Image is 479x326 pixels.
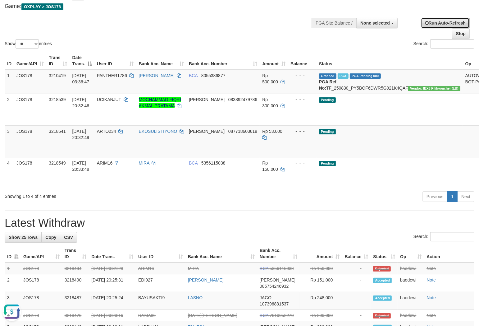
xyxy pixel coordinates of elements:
[89,274,136,292] td: [DATE] 20:25:31
[262,73,278,84] span: Rp 500.000
[350,73,381,79] span: PGA Pending
[338,73,349,79] span: Marked by baohafiz
[89,245,136,263] th: Date Trans.: activate to sort column ascending
[421,18,470,28] a: Run Auto-Refresh
[139,129,177,134] a: EKOSULISTIYONO
[64,235,73,240] span: CSV
[398,274,424,292] td: baodewi
[300,263,342,274] td: Rp 150,000
[188,295,203,300] a: LASNO
[5,125,14,157] td: 3
[312,18,356,28] div: PGA Site Balance /
[260,313,268,318] span: BCA
[427,266,436,271] a: Note
[300,292,342,310] td: Rp 248,000
[136,310,185,321] td: RAMA86
[260,277,295,282] span: [PERSON_NAME]
[290,128,314,134] div: - - -
[188,266,199,271] a: MIRA
[430,39,474,49] input: Search:
[139,73,175,78] a: [PERSON_NAME]
[260,301,289,306] span: Copy 107396831537 to clipboard
[201,73,226,78] span: Copy 8055386877 to clipboard
[300,245,342,263] th: Amount: activate to sort column ascending
[70,52,94,70] th: Date Trans.: activate to sort column descending
[260,52,288,70] th: Amount: activate to sort column ascending
[319,161,336,166] span: Pending
[424,245,474,263] th: Action
[5,263,21,274] td: 1
[447,191,458,202] a: 1
[257,245,300,263] th: Bank Acc. Number: activate to sort column ascending
[228,129,257,134] span: Copy 087718603618 to clipboard
[5,232,42,243] a: Show 25 rows
[398,245,424,263] th: Op: activate to sort column ascending
[89,263,136,274] td: [DATE] 20:31:28
[189,97,225,102] span: [PERSON_NAME]
[72,73,89,84] span: [DATE] 03:36:47
[260,266,268,271] span: BCA
[373,266,390,272] span: Rejected
[342,310,371,321] td: -
[41,232,60,243] a: Copy
[300,274,342,292] td: Rp 151,000
[317,70,463,94] td: TF_250830_PY5BOF6DWR5G921K4QAF
[49,73,66,78] span: 3210419
[72,161,89,172] span: [DATE] 20:33:48
[189,73,198,78] span: BCA
[139,161,149,165] a: MIRA
[5,245,21,263] th: ID: activate to sort column descending
[413,39,474,49] label: Search:
[14,157,46,189] td: JOS178
[21,3,63,10] span: OXPLAY > JOS178
[5,191,195,199] div: Showing 1 to 4 of 4 entries
[342,292,371,310] td: -
[360,21,390,26] span: None selected
[188,277,224,282] a: [PERSON_NAME]
[262,129,282,134] span: Rp 53.000
[290,72,314,79] div: - - -
[21,310,62,321] td: JOS178
[21,245,62,263] th: Game/API: activate to sort column ascending
[5,274,21,292] td: 2
[262,161,278,172] span: Rp 150.000
[373,313,390,319] span: Rejected
[5,94,14,125] td: 2
[5,3,313,10] h4: Game:
[46,52,70,70] th: Trans ID: activate to sort column ascending
[408,86,460,91] span: Vendor URL: https://dashboard.q2checkout.com/secure
[398,310,424,321] td: baodewi
[413,232,474,241] label: Search:
[342,245,371,263] th: Balance: activate to sort column ascending
[422,191,447,202] a: Previous
[270,313,294,318] span: Copy 7610952270 to clipboard
[288,52,317,70] th: Balance
[188,313,237,318] a: [DATE][PERSON_NAME]
[72,97,89,108] span: [DATE] 20:32:46
[457,191,474,202] a: Next
[62,292,89,310] td: 3218487
[97,161,113,165] span: ARIM16
[14,70,46,94] td: JOS178
[136,274,185,292] td: EDI927
[5,217,474,229] h1: Latest Withdraw
[290,96,314,103] div: - - -
[371,245,398,263] th: Status: activate to sort column ascending
[14,52,46,70] th: Game/API: activate to sort column ascending
[94,52,136,70] th: User ID: activate to sort column ascending
[5,52,14,70] th: ID
[89,310,136,321] td: [DATE] 20:23:16
[319,129,336,134] span: Pending
[427,313,436,318] a: Note
[373,278,392,283] span: Accepted
[45,235,56,240] span: Copy
[62,274,89,292] td: 3218490
[97,73,127,78] span: PANTHER1786
[373,296,392,301] span: Accepted
[430,232,474,241] input: Search:
[319,97,336,103] span: Pending
[427,295,436,300] a: Note
[262,97,278,108] span: Rp 300.000
[260,295,271,300] span: JAGO
[5,70,14,94] td: 1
